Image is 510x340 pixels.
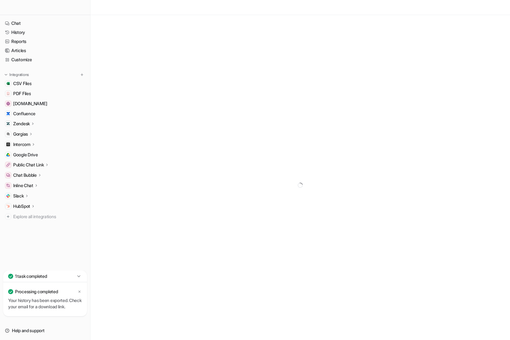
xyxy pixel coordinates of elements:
[6,82,10,85] img: CSV Files
[80,73,84,77] img: menu_add.svg
[6,112,10,116] img: Confluence
[5,213,11,220] img: explore all integrations
[6,92,10,95] img: PDF Files
[13,100,47,107] span: [DOMAIN_NAME]
[3,37,88,46] a: Reports
[3,89,88,98] a: PDF FilesPDF Files
[6,173,10,177] img: Chat Bubble
[13,203,30,209] p: HubSpot
[6,194,10,198] img: Slack
[13,90,31,97] span: PDF Files
[3,72,31,78] button: Integrations
[3,99,88,108] a: www.helpdesk.com[DOMAIN_NAME]
[6,122,10,126] img: Zendesk
[13,141,30,148] p: Intercom
[3,212,88,221] a: Explore all integrations
[6,132,10,136] img: Gorgias
[3,19,88,28] a: Chat
[13,212,85,222] span: Explore all integrations
[13,172,37,178] p: Chat Bubble
[9,72,29,77] p: Integrations
[6,163,10,167] img: Public Chat Link
[3,150,88,159] a: Google DriveGoogle Drive
[13,111,35,117] span: Confluence
[13,80,31,87] span: CSV Files
[13,121,30,127] p: Zendesk
[3,326,88,335] a: Help and support
[6,184,10,187] img: Inline Chat
[3,79,88,88] a: CSV FilesCSV Files
[3,46,88,55] a: Articles
[13,152,38,158] span: Google Drive
[6,143,10,146] img: Intercom
[6,153,10,157] img: Google Drive
[8,297,82,310] p: Your history has been exported. Check your email for a download link.
[15,289,58,295] p: Processing completed
[15,273,47,279] p: 1 task completed
[13,182,33,189] p: Inline Chat
[13,162,44,168] p: Public Chat Link
[13,193,24,199] p: Slack
[6,204,10,208] img: HubSpot
[4,73,8,77] img: expand menu
[3,55,88,64] a: Customize
[3,109,88,118] a: ConfluenceConfluence
[3,28,88,37] a: History
[6,102,10,105] img: www.helpdesk.com
[13,131,28,137] p: Gorgias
